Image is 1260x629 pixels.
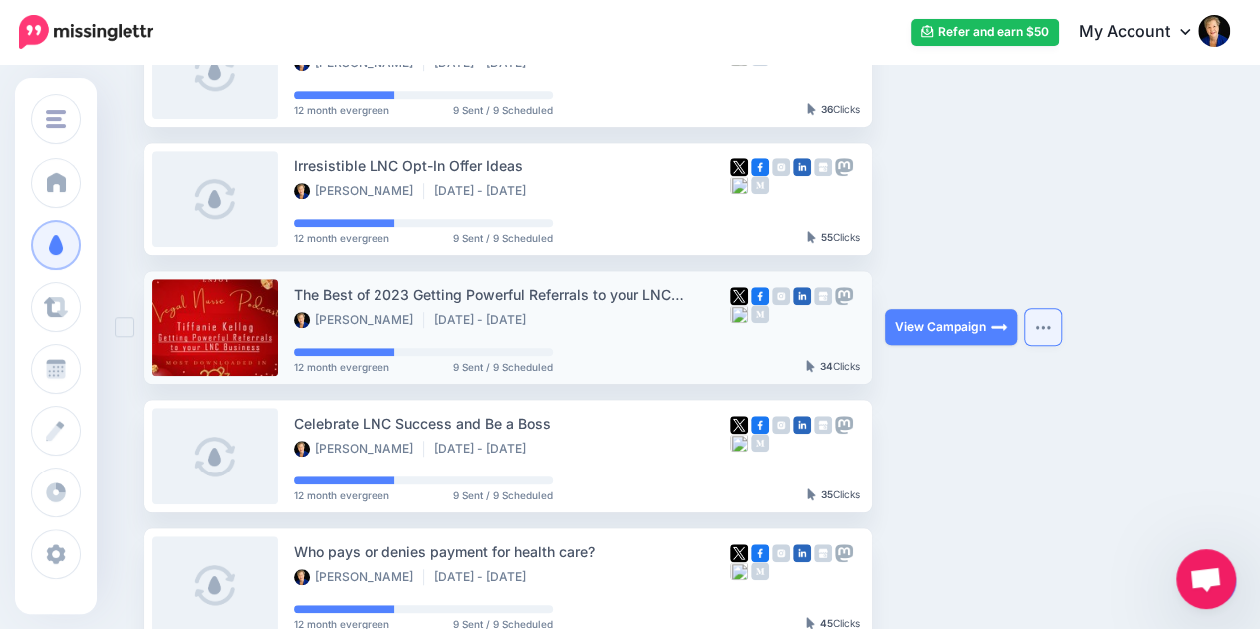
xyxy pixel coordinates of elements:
[1176,549,1236,609] div: Open chat
[294,183,424,199] li: [PERSON_NAME]
[751,287,769,305] img: facebook-square.png
[453,362,553,372] span: 9 Sent / 9 Scheduled
[730,562,748,580] img: bluesky-grey-square.png
[991,319,1007,335] img: arrow-long-right-white.png
[807,489,860,501] div: Clicks
[294,569,424,585] li: [PERSON_NAME]
[453,233,553,243] span: 9 Sent / 9 Scheduled
[751,305,769,323] img: medium-grey-square.png
[772,158,790,176] img: instagram-grey-square.png
[730,544,748,562] img: twitter-square.png
[730,434,748,452] img: bluesky-grey-square.png
[793,544,811,562] img: linkedin-square.png
[453,490,553,500] span: 9 Sent / 9 Scheduled
[294,412,730,435] div: Celebrate LNC Success and Be a Boss
[814,287,832,305] img: google_business-grey-square.png
[730,287,748,305] img: twitter-square.png
[821,488,833,500] b: 35
[453,619,553,629] span: 9 Sent / 9 Scheduled
[772,544,790,562] img: instagram-grey-square.png
[911,19,1059,46] a: Refer and earn $50
[730,176,748,194] img: bluesky-grey-square.png
[807,103,816,115] img: pointer-grey-darker.png
[434,441,536,457] li: [DATE] - [DATE]
[835,416,853,434] img: mastodon-grey-square.png
[751,176,769,194] img: medium-grey-square.png
[835,158,853,176] img: mastodon-grey-square.png
[793,158,811,176] img: linkedin-square.png
[751,158,769,176] img: facebook-square.png
[835,287,853,305] img: mastodon-grey-square.png
[294,105,389,115] span: 12 month evergreen
[751,416,769,434] img: facebook-square.png
[751,434,769,452] img: medium-grey-square.png
[814,416,832,434] img: google_business-grey-square.png
[294,362,389,372] span: 12 month evergreen
[820,617,833,629] b: 45
[814,544,832,562] img: google_business-grey-square.png
[772,416,790,434] img: instagram-grey-square.png
[294,490,389,500] span: 12 month evergreen
[807,231,816,243] img: pointer-grey-darker.png
[294,540,730,563] div: Who pays or denies payment for health care?
[294,283,730,306] div: The Best of 2023 Getting Powerful Referrals to your LNC Business
[294,619,389,629] span: 12 month evergreen
[434,312,536,328] li: [DATE] - [DATE]
[806,360,815,372] img: pointer-grey-darker.png
[807,104,860,116] div: Clicks
[453,105,553,115] span: 9 Sent / 9 Scheduled
[294,155,730,177] div: Irresistible LNC Opt-In Offer Ideas
[807,232,860,244] div: Clicks
[814,158,832,176] img: google_business-grey-square.png
[751,544,769,562] img: facebook-square.png
[434,183,536,199] li: [DATE] - [DATE]
[806,617,815,629] img: pointer-grey-darker.png
[806,361,860,373] div: Clicks
[807,488,816,500] img: pointer-grey-darker.png
[885,309,1017,345] a: View Campaign
[730,416,748,434] img: twitter-square.png
[821,103,833,115] b: 36
[820,360,833,372] b: 34
[821,231,833,243] b: 55
[46,110,66,128] img: menu.png
[835,544,853,562] img: mastodon-grey-square.png
[1059,8,1230,57] a: My Account
[730,305,748,323] img: bluesky-grey-square.png
[730,158,748,176] img: twitter-square.png
[793,416,811,434] img: linkedin-square.png
[434,569,536,585] li: [DATE] - [DATE]
[294,312,424,328] li: [PERSON_NAME]
[1035,324,1051,330] img: dots.png
[793,287,811,305] img: linkedin-square.png
[294,233,389,243] span: 12 month evergreen
[294,441,424,457] li: [PERSON_NAME]
[751,562,769,580] img: medium-grey-square.png
[19,15,153,49] img: Missinglettr
[772,287,790,305] img: instagram-grey-square.png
